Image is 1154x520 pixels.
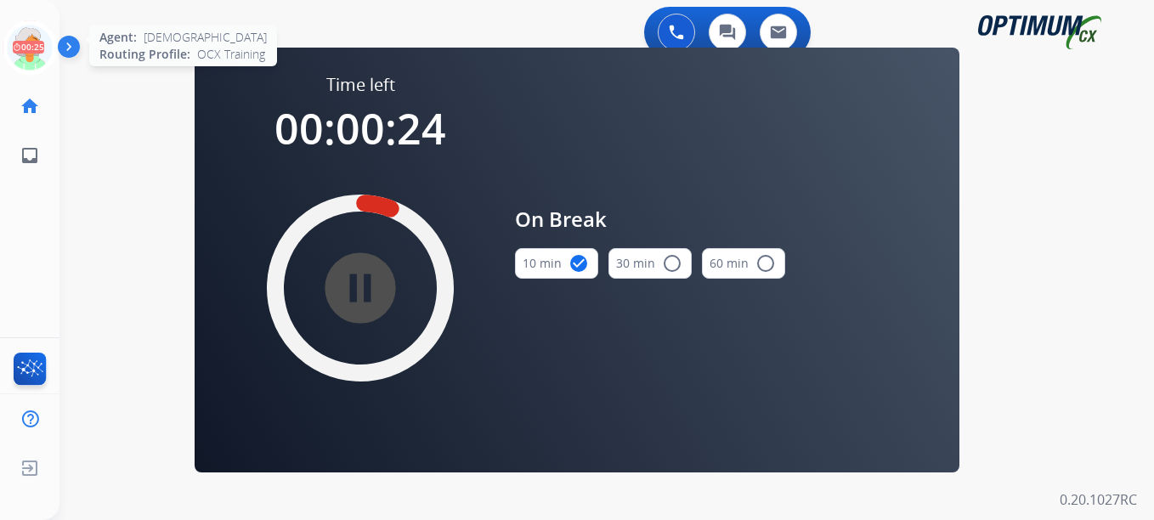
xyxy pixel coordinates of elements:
span: OCX Training [197,46,265,63]
button: 10 min [515,248,598,279]
p: 0.20.1027RC [1060,489,1137,510]
mat-icon: check_circle [569,253,589,274]
span: Routing Profile: [99,46,190,63]
button: 30 min [608,248,692,279]
mat-icon: radio_button_unchecked [755,253,776,274]
mat-icon: home [20,96,40,116]
span: Agent: [99,29,137,46]
span: On Break [515,204,785,235]
span: 00:00:24 [274,99,446,157]
span: Time left [326,73,395,97]
span: [DEMOGRAPHIC_DATA] [144,29,267,46]
mat-icon: radio_button_unchecked [662,253,682,274]
mat-icon: inbox [20,145,40,166]
mat-icon: pause_circle_filled [350,278,371,298]
button: 60 min [702,248,785,279]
